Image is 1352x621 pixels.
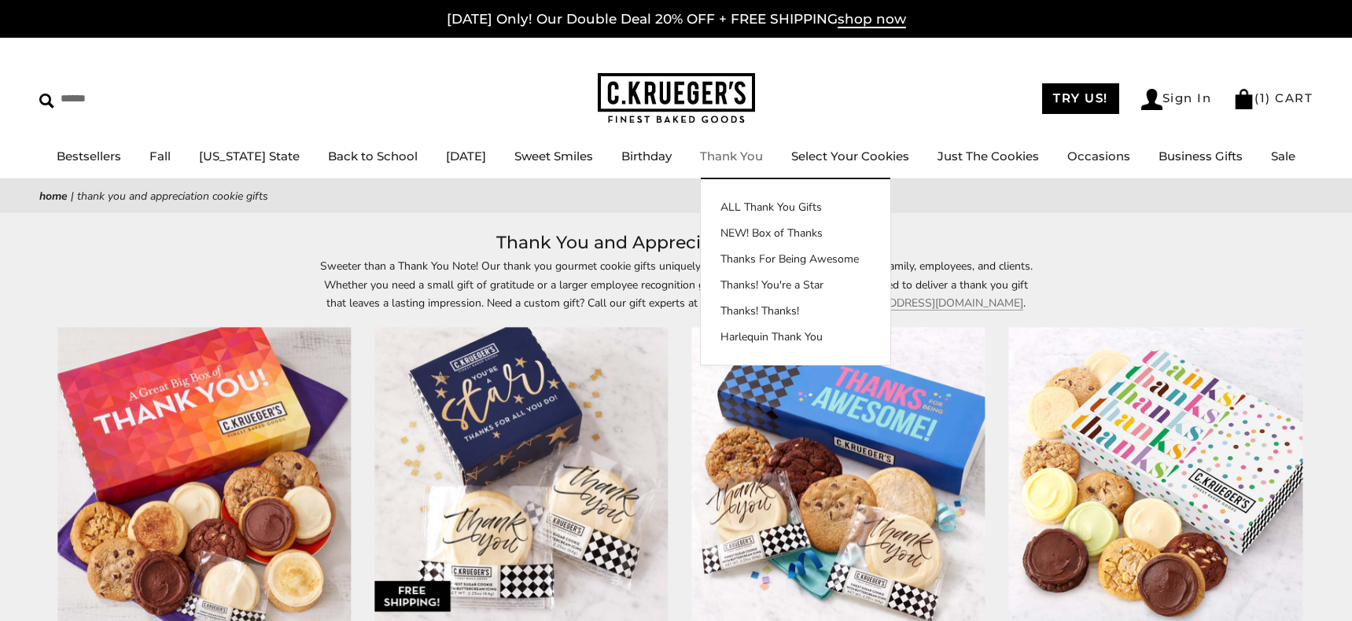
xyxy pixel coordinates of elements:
[691,328,985,621] img: Thanks for Being Awesome Half Dozen Sampler - Assorted Cookies
[39,94,54,108] img: Search
[598,73,755,124] img: C.KRUEGER'S
[838,11,906,28] span: shop now
[1271,149,1295,164] a: Sale
[1141,89,1212,110] a: Sign In
[701,251,890,267] a: Thanks For Being Awesome
[701,329,890,345] a: Harlequin Thank You
[701,303,890,319] a: Thanks! Thanks!
[39,86,227,111] input: Search
[700,149,763,164] a: Thank You
[149,149,171,164] a: Fall
[1042,83,1119,114] a: TRY US!
[447,11,906,28] a: [DATE] Only! Our Double Deal 20% OFF + FREE SHIPPINGshop now
[514,149,593,164] a: Sweet Smiles
[57,149,121,164] a: Bestsellers
[71,189,74,204] span: |
[701,199,890,215] a: ALL Thank You Gifts
[57,328,351,621] img: Box of Thanks Cookie Gift Boxes - Assorted Cookies
[1260,90,1266,105] span: 1
[791,149,909,164] a: Select Your Cookies
[701,225,890,241] a: NEW! Box of Thanks
[39,187,1313,205] nav: breadcrumbs
[1009,328,1302,621] img: Thanks! Cookie Gift Boxes - Assorted Cookies
[1233,90,1313,105] a: (1) CART
[199,149,300,164] a: [US_STATE] State
[701,277,890,293] a: Thanks! You're a Star
[621,149,672,164] a: Birthday
[1233,89,1254,109] img: Bag
[839,296,1023,310] a: [EMAIL_ADDRESS][DOMAIN_NAME]
[374,328,668,621] img: You’re a Star Duo Sampler - Iced Cookies with Messages
[1141,89,1162,110] img: Account
[1067,149,1130,164] a: Occasions
[938,149,1039,164] a: Just The Cookies
[446,149,486,164] a: [DATE]
[39,189,68,204] a: Home
[1159,149,1243,164] a: Business Gifts
[328,149,418,164] a: Back to School
[77,189,268,204] span: Thank You and Appreciation Cookie Gifts
[63,229,1289,257] h1: Thank You and Appreciation Cookie Gifts
[315,257,1038,311] p: Sweeter than a Thank You Note! Our thank you gourmet cookie gifts uniquely express your appreciat...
